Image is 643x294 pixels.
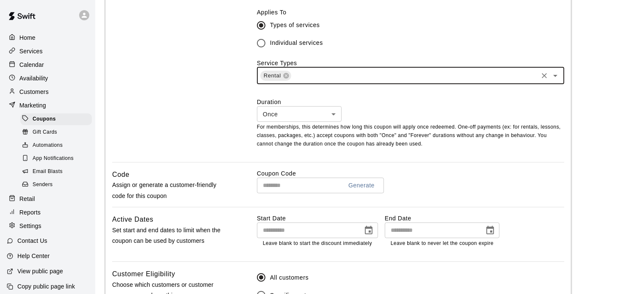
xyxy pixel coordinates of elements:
div: Coupons [20,113,92,125]
a: App Notifications [20,152,95,165]
label: Start Date [257,214,378,223]
p: View public page [17,267,63,275]
span: Gift Cards [33,128,57,137]
a: Senders [20,179,95,192]
p: Services [19,47,43,55]
p: Marketing [19,101,46,110]
p: Home [19,33,36,42]
a: Home [7,31,88,44]
a: Services [7,45,88,58]
label: Applies To [257,8,564,16]
h6: Code [112,169,130,180]
p: Retail [19,195,35,203]
p: Customers [19,88,49,96]
label: Duration [257,98,564,106]
a: Reports [7,206,88,219]
label: Service Types [257,60,297,66]
a: Automations [20,139,95,152]
button: Choose date [360,222,377,239]
span: All customers [270,273,309,282]
button: Open [549,70,561,82]
span: Senders [33,181,53,189]
a: Availability [7,72,88,85]
a: Retail [7,192,88,205]
span: App Notifications [33,154,74,163]
button: Clear [538,70,550,82]
div: Automations [20,140,92,151]
span: Email Blasts [33,168,63,176]
p: Leave blank to never let the coupon expire [391,239,494,248]
div: Email Blasts [20,166,92,178]
span: Rental [260,71,284,80]
p: Contact Us [17,236,47,245]
div: Senders [20,179,92,191]
p: Set start and end dates to limit when the coupon can be used by customers [112,225,230,246]
p: Settings [19,222,41,230]
p: Reports [19,208,41,217]
p: Assign or generate a customer-friendly code for this coupon [112,180,230,201]
p: Leave blank to start the discount immediately [263,239,372,248]
div: Gift Cards [20,126,92,138]
a: Marketing [7,99,88,112]
label: Coupon Code [257,169,564,178]
h6: Customer Eligibility [112,269,175,280]
button: Generate [345,178,378,193]
a: Customers [7,85,88,98]
div: App Notifications [20,153,92,165]
p: Help Center [17,252,50,260]
a: Calendar [7,58,88,71]
p: Calendar [19,60,44,69]
button: Choose date [482,222,499,239]
a: Coupons [20,113,95,126]
label: End Date [385,214,499,223]
p: Availability [19,74,48,82]
a: Gift Cards [20,126,95,139]
span: Types of services [270,21,320,30]
span: Individual services [270,38,323,47]
a: Email Blasts [20,165,95,179]
span: Automations [33,141,63,150]
h6: Active Dates [112,214,154,225]
a: Settings [7,220,88,232]
div: Once [257,106,342,122]
div: Rental [260,71,291,81]
p: Copy public page link [17,282,75,291]
p: For memberships, this determines how long this coupon will apply once redeemed. One-off payments ... [257,123,564,148]
span: Coupons [33,115,56,124]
